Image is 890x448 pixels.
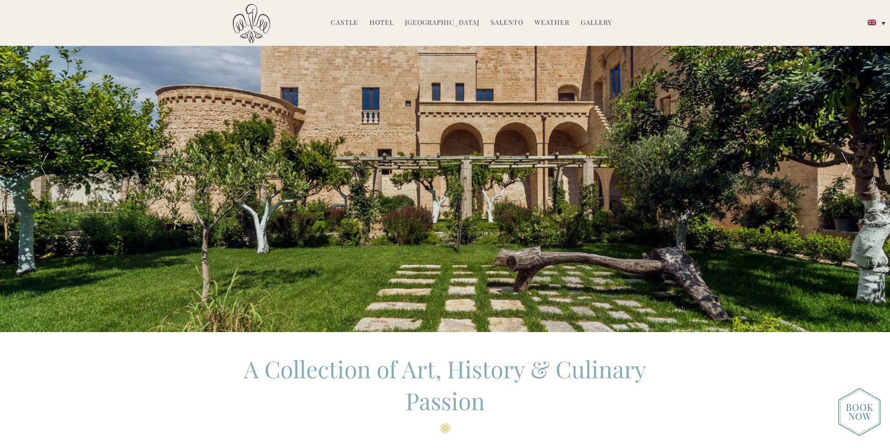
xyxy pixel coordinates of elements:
[370,18,394,29] a: Hotel
[534,18,570,29] a: Weather
[491,18,523,29] a: Salento
[331,18,358,29] a: Castle
[244,353,646,416] span: A Collection of Art, History & Culinary Passion
[233,4,270,43] img: Castello di Ugento
[581,18,612,29] a: Gallery
[405,18,479,29] a: [GEOGRAPHIC_DATA]
[838,388,881,436] img: new-booknow.png
[868,20,876,25] img: English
